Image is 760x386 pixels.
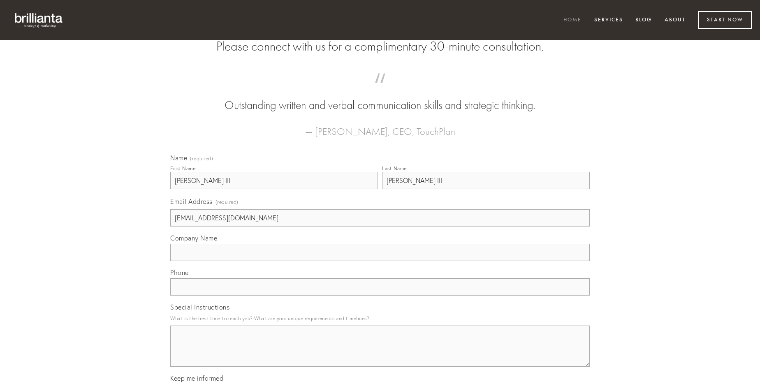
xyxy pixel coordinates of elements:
[630,14,657,27] a: Blog
[170,154,187,162] span: Name
[183,81,577,97] span: “
[659,14,691,27] a: About
[170,303,229,311] span: Special Instructions
[8,8,70,32] img: brillianta - research, strategy, marketing
[183,113,577,140] figcaption: — [PERSON_NAME], CEO, TouchPlan
[170,165,195,171] div: First Name
[170,197,213,206] span: Email Address
[170,234,217,242] span: Company Name
[215,196,239,208] span: (required)
[382,165,407,171] div: Last Name
[170,268,189,277] span: Phone
[170,313,590,324] p: What is the best time to reach you? What are your unique requirements and timelines?
[170,374,223,382] span: Keep me informed
[589,14,628,27] a: Services
[170,39,590,54] h2: Please connect with us for a complimentary 30-minute consultation.
[698,11,752,29] a: Start Now
[190,156,213,161] span: (required)
[558,14,587,27] a: Home
[183,81,577,113] blockquote: Outstanding written and verbal communication skills and strategic thinking.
